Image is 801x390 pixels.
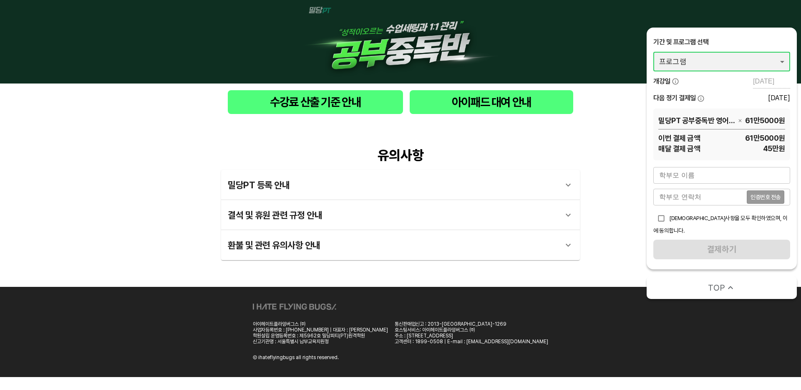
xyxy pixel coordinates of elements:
div: 환불 및 관련 유의사항 안내 [221,230,580,260]
span: 수강료 산출 기준 안내 [234,94,396,111]
span: TOP [708,282,725,294]
button: 수강료 산출 기준 안내 [228,90,403,114]
span: [DEMOGRAPHIC_DATA]사항을 모두 확인하였으며, 이에 동의합니다. [653,215,788,234]
div: 결석 및 휴원 관련 규정 안내 [221,200,580,230]
span: 이번 결제 금액 [658,133,700,143]
span: 61만5000 원 [745,115,785,126]
input: 학부모 이름을 입력해주세요 [653,167,790,184]
span: 61만5000 원 [700,133,785,143]
div: 사업자등록번호 : [PHONE_NUMBER] | 대표자 : [PERSON_NAME] [253,327,388,333]
div: Ⓒ ihateflyingbugs all rights reserved. [253,355,339,360]
div: 학원설립 운영등록번호 : 제5962호 밀당피티(PT)원격학원 [253,333,388,339]
div: 기간 및 프로그램 선택 [653,38,790,47]
div: 신고기관명 : 서울특별시 남부교육지원청 [253,339,388,344]
span: 매달 결제 금액 [658,143,700,154]
span: 45만 원 [700,143,785,154]
span: 다음 정기 결제일 [653,94,696,103]
div: 통신판매업신고 : 2013-[GEOGRAPHIC_DATA]-1269 [395,321,548,327]
div: 밀당PT 등록 안내 [228,175,558,195]
button: 아이패드 대여 안내 [410,90,573,114]
span: 아이패드 대여 안내 [416,94,567,111]
input: 학부모 연락처를 입력해주세요 [653,189,747,205]
div: 주소 : [STREET_ADDRESS] [395,333,548,339]
div: 고객센터 : 1899-0508 | E-mail : [EMAIL_ADDRESS][DOMAIN_NAME] [395,339,548,344]
span: 개강일 [653,77,670,86]
div: [DATE] [768,94,790,102]
div: 환불 및 관련 유의사항 안내 [228,235,558,255]
div: 프로그램 [653,52,790,71]
div: 아이헤이트플라잉버그스 ㈜ [253,321,388,327]
div: 결석 및 휴원 관련 규정 안내 [228,205,558,225]
img: 1 [300,7,501,77]
img: ihateflyingbugs [253,304,336,310]
div: 호스팅서비스: 아이헤이트플라잉버그스 ㈜ [395,327,548,333]
div: 유의사항 [221,147,580,163]
button: TOP [647,276,797,299]
span: 밀당PT 공부중독반 영어 고등_9시간 [658,115,735,126]
div: 밀당PT 등록 안내 [221,170,580,200]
